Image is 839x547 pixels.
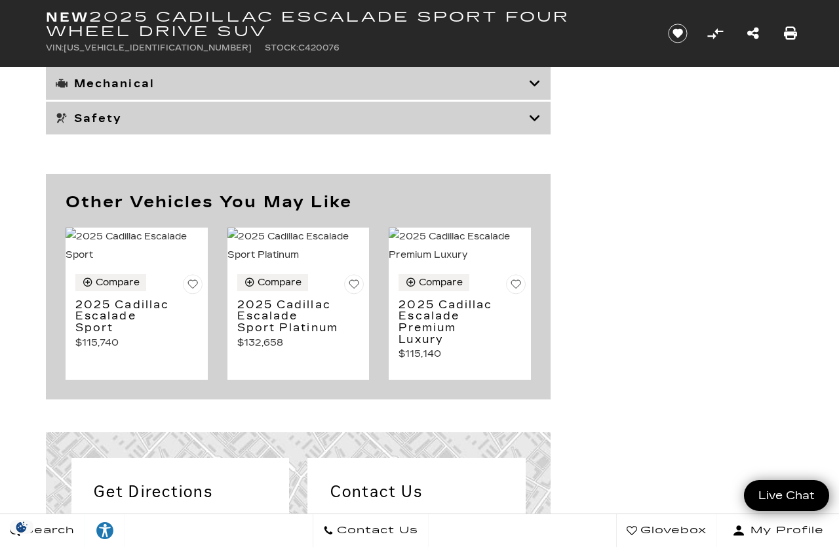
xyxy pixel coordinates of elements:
[85,514,125,547] a: Explore your accessibility options
[7,520,37,534] img: Opt-Out Icon
[56,77,529,90] h3: Mechanical
[85,521,125,540] div: Explore your accessibility options
[419,277,463,289] div: Compare
[237,299,364,352] a: 2025 Cadillac Escalade Sport Platinum $132,658
[46,9,89,25] strong: New
[20,521,75,540] span: Search
[237,274,308,291] button: Compare Vehicle
[389,228,531,264] img: 2025 Cadillac Escalade Premium Luxury
[298,43,340,52] span: C420076
[265,43,298,52] span: Stock:
[237,334,364,352] p: $132,658
[94,480,266,504] h2: Get Directions
[75,299,203,352] a: 2025 Cadillac Escalade Sport $115,740
[227,228,370,264] img: 2025 Cadillac Escalade Sport Platinum
[744,480,829,511] a: Live Chat
[344,274,364,301] button: Save Vehicle
[64,43,252,52] span: [US_VEHICLE_IDENTIFICATION_NUMBER]
[96,277,140,289] div: Compare
[705,24,725,43] button: Compare Vehicle
[66,193,531,211] h2: Other Vehicles You May Like
[399,299,526,363] a: 2025 Cadillac Escalade Premium Luxury $115,140
[46,10,646,39] h1: 2025 Cadillac Escalade Sport Four Wheel Drive SUV
[399,299,500,345] h3: 2025 Cadillac Escalade Premium Luxury
[75,274,146,291] button: Compare Vehicle
[46,43,64,52] span: VIN:
[506,274,526,301] button: Save Vehicle
[717,514,839,547] button: Open user profile menu
[784,24,797,43] a: Print this New 2025 Cadillac Escalade Sport Four Wheel Drive SUV
[663,23,692,44] button: Save vehicle
[75,334,203,352] p: $115,740
[258,277,302,289] div: Compare
[7,520,37,534] section: Click to Open Cookie Consent Modal
[616,514,717,547] a: Glovebox
[399,274,469,291] button: Compare Vehicle
[313,514,429,547] a: Contact Us
[745,521,824,540] span: My Profile
[399,345,526,363] p: $115,140
[56,111,529,125] h3: Safety
[183,274,203,301] button: Save Vehicle
[330,480,503,504] h2: Contact Us
[752,488,821,503] span: Live Chat
[637,521,707,540] span: Glovebox
[75,299,177,334] h3: 2025 Cadillac Escalade Sport
[66,228,208,264] img: 2025 Cadillac Escalade Sport
[747,24,759,43] a: Share this New 2025 Cadillac Escalade Sport Four Wheel Drive SUV
[334,521,418,540] span: Contact Us
[237,299,339,334] h3: 2025 Cadillac Escalade Sport Platinum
